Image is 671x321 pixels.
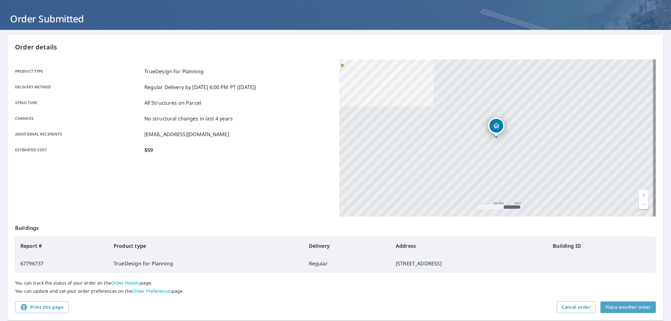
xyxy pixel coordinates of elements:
span: Print this page [20,303,64,311]
td: Regular [304,255,391,272]
a: Order Preferences [132,288,172,294]
button: Place another order [601,302,656,313]
p: Delivery method [15,83,142,91]
p: Buildings [15,217,656,237]
p: All Structures on Parcel [144,99,201,107]
p: Estimated cost [15,146,142,154]
span: Place another order [606,303,651,311]
th: Building ID [548,237,656,255]
div: Dropped pin, building 1, Residential property, 410 Prairie Ct Upper Marlboro, MD 20774 [488,118,505,137]
p: Regular Delivery by [DATE] 6:00 PM PT ([DATE]) [144,83,256,91]
th: Product type [109,237,304,255]
p: Order details [15,42,656,52]
p: You can update and set your order preferences on the page. [15,288,656,294]
a: Order History [111,280,140,286]
button: Print this page [15,302,69,313]
p: Structure [15,99,142,107]
td: [STREET_ADDRESS] [391,255,548,272]
h1: Order Submitted [8,12,663,25]
th: Delivery [304,237,391,255]
span: Cancel order [562,303,591,311]
p: Product type [15,68,142,75]
th: Address [391,237,548,255]
p: $59 [144,146,153,154]
p: TrueDesign for Planning [144,68,204,75]
p: Additional recipients [15,130,142,138]
p: Changes [15,115,142,122]
button: Cancel order [557,302,596,313]
a: Current Level 17, Zoom Out [639,200,648,209]
p: You can track the status of your order on the page. [15,280,656,286]
a: Current Level 17, Zoom In [639,190,648,200]
p: [EMAIL_ADDRESS][DOMAIN_NAME] [144,130,229,138]
p: No structural changes in last 4 years [144,115,233,122]
td: 67796737 [15,255,109,272]
th: Report # [15,237,109,255]
td: TrueDesign for Planning [109,255,304,272]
